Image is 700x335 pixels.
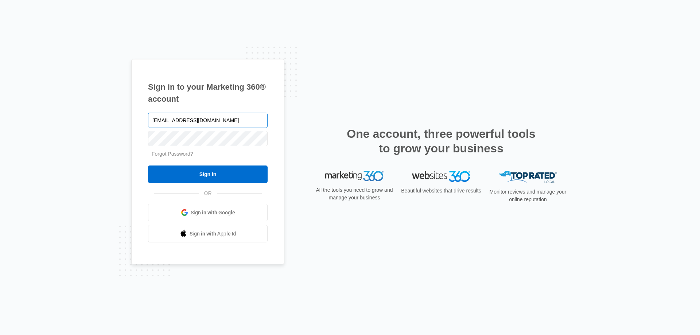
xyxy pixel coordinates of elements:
input: Email [148,113,268,128]
span: Sign in with Apple Id [190,230,236,238]
p: Monitor reviews and manage your online reputation [487,188,569,203]
a: Sign in with Google [148,204,268,221]
p: All the tools you need to grow and manage your business [314,186,395,202]
input: Sign In [148,165,268,183]
h1: Sign in to your Marketing 360® account [148,81,268,105]
p: Beautiful websites that drive results [400,187,482,195]
span: Sign in with Google [191,209,235,217]
a: Forgot Password? [152,151,193,157]
img: Top Rated Local [499,171,557,183]
img: Marketing 360 [325,171,384,181]
img: Websites 360 [412,171,470,182]
span: OR [199,190,217,197]
a: Sign in with Apple Id [148,225,268,242]
h2: One account, three powerful tools to grow your business [345,126,538,156]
